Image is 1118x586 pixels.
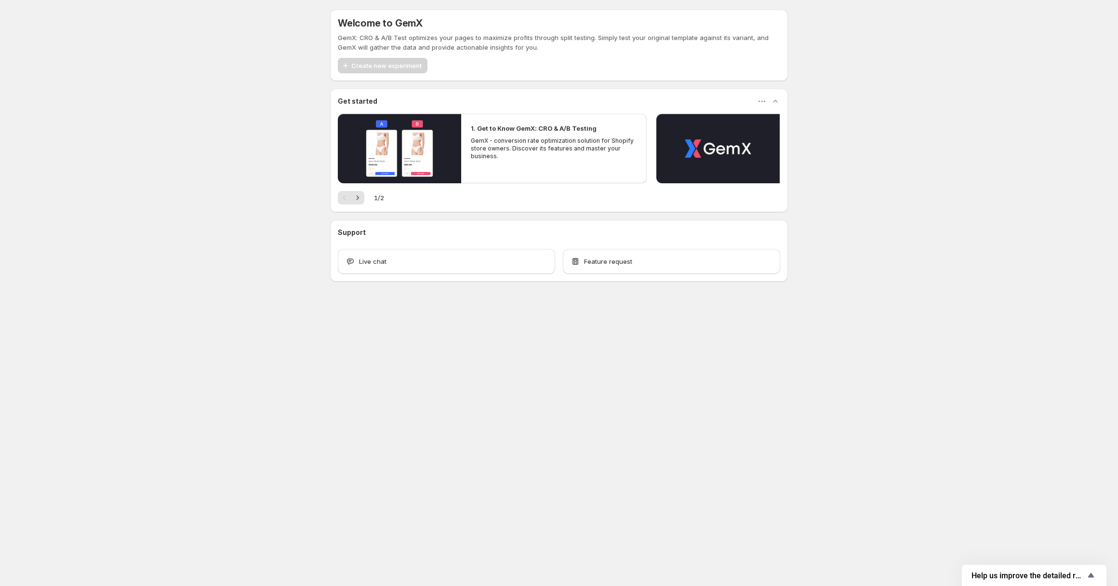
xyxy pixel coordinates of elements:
[656,114,780,183] button: Play video
[338,96,377,106] h3: Get started
[471,123,597,133] h2: 1. Get to Know GemX: CRO & A/B Testing
[972,571,1085,580] span: Help us improve the detailed report for A/B campaigns
[584,257,632,266] span: Feature request
[338,191,364,204] nav: Pagination
[359,257,386,266] span: Live chat
[351,191,364,204] button: Next
[471,137,637,160] p: GemX - conversion rate optimization solution for Shopify store owners. Discover its features and ...
[972,570,1097,581] button: Show survey - Help us improve the detailed report for A/B campaigns
[338,17,423,29] h5: Welcome to GemX
[374,193,384,203] span: 1 / 2
[338,33,780,52] p: GemX: CRO & A/B Test optimizes your pages to maximize profits through split testing. Simply test ...
[338,114,461,183] button: Play video
[338,228,366,237] h3: Support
